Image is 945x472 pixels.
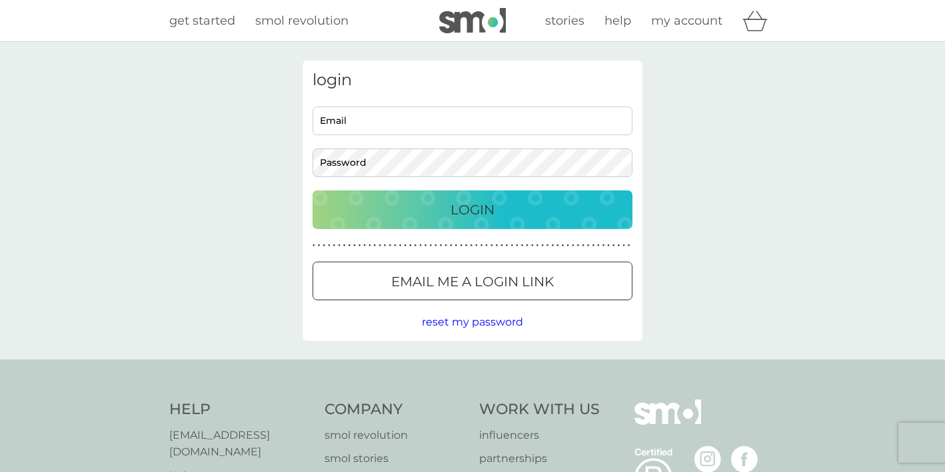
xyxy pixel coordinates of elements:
p: ● [450,242,453,249]
p: ● [480,242,483,249]
a: smol revolution [255,11,349,31]
a: help [604,11,631,31]
a: get started [169,11,235,31]
p: ● [628,242,630,249]
p: ● [394,242,397,249]
p: ● [445,242,447,249]
span: get started [169,13,235,28]
p: ● [419,242,422,249]
p: ● [435,242,437,249]
p: ● [602,242,605,249]
p: ● [455,242,458,249]
p: ● [577,242,580,249]
p: ● [369,242,371,249]
p: ● [328,242,331,249]
p: ● [546,242,549,249]
p: ● [618,242,620,249]
div: basket [742,7,776,34]
a: [EMAIL_ADDRESS][DOMAIN_NAME] [169,427,311,461]
p: ● [572,242,574,249]
p: ● [516,242,518,249]
p: ● [582,242,584,249]
p: ● [409,242,412,249]
p: ● [500,242,503,249]
p: ● [460,242,463,249]
p: ● [343,242,346,249]
p: ● [536,242,539,249]
p: ● [566,242,569,249]
p: ● [333,242,336,249]
a: smol stories [325,450,467,467]
h3: login [313,71,632,90]
p: ● [465,242,468,249]
h4: Work With Us [479,399,600,420]
p: ● [597,242,600,249]
p: ● [415,242,417,249]
p: ● [425,242,427,249]
a: my account [651,11,722,31]
p: ● [531,242,534,249]
p: ● [475,242,478,249]
a: smol revolution [325,427,467,444]
p: ● [587,242,590,249]
p: ● [353,242,356,249]
p: ● [562,242,564,249]
p: ● [440,242,443,249]
p: ● [348,242,351,249]
p: ● [404,242,407,249]
img: smol [439,8,506,33]
button: Login [313,190,632,229]
a: stories [545,11,584,31]
a: partnerships [479,450,600,467]
p: ● [496,242,498,249]
p: ● [490,242,493,249]
span: my account [651,13,722,28]
p: Login [451,199,494,220]
p: ● [323,242,325,249]
p: ● [526,242,528,249]
p: ● [551,242,554,249]
p: ● [612,242,615,249]
p: ● [607,242,610,249]
h4: Help [169,399,311,420]
button: reset my password [422,314,523,331]
img: smol [634,399,701,445]
p: ● [363,242,366,249]
p: Email me a login link [391,271,554,292]
p: ● [521,242,524,249]
p: ● [506,242,508,249]
p: ● [399,242,402,249]
p: ● [359,242,361,249]
p: ● [541,242,544,249]
p: ● [429,242,432,249]
p: ● [592,242,594,249]
p: ● [318,242,321,249]
span: smol revolution [255,13,349,28]
p: ● [556,242,559,249]
p: ● [622,242,625,249]
p: ● [389,242,391,249]
span: help [604,13,631,28]
h4: Company [325,399,467,420]
p: ● [313,242,315,249]
p: ● [379,242,381,249]
p: ● [510,242,513,249]
p: ● [338,242,341,249]
p: ● [485,242,488,249]
p: ● [470,242,472,249]
span: stories [545,13,584,28]
button: Email me a login link [313,262,632,300]
span: reset my password [422,316,523,328]
p: ● [384,242,387,249]
a: influencers [479,427,600,444]
p: ● [374,242,377,249]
